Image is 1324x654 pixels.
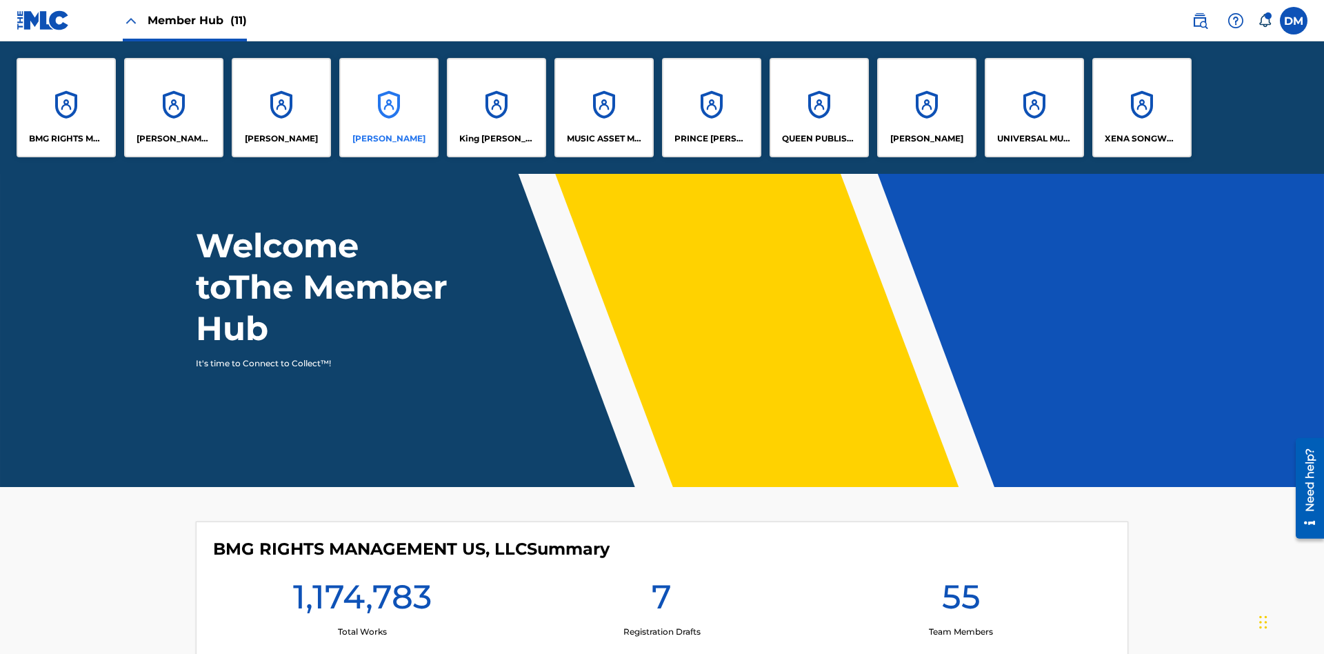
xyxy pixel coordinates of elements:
a: AccountsBMG RIGHTS MANAGEMENT US, LLC [17,58,116,157]
div: User Menu [1280,7,1307,34]
p: CLEO SONGWRITER [137,132,212,145]
h1: 7 [652,576,672,626]
h4: BMG RIGHTS MANAGEMENT US, LLC [213,539,610,559]
a: AccountsQUEEN PUBLISHA [770,58,869,157]
p: QUEEN PUBLISHA [782,132,857,145]
a: Accounts[PERSON_NAME] [339,58,439,157]
a: Accounts[PERSON_NAME] [877,58,976,157]
p: PRINCE MCTESTERSON [674,132,750,145]
a: AccountsXENA SONGWRITER [1092,58,1192,157]
iframe: Resource Center [1285,433,1324,546]
p: MUSIC ASSET MANAGEMENT (MAM) [567,132,642,145]
p: Team Members [929,626,993,638]
p: UNIVERSAL MUSIC PUB GROUP [997,132,1072,145]
span: (11) [230,14,247,27]
div: Notifications [1258,14,1272,28]
p: Registration Drafts [623,626,701,638]
a: AccountsKing [PERSON_NAME] [447,58,546,157]
img: Close [123,12,139,29]
a: Accounts[PERSON_NAME] [232,58,331,157]
p: King McTesterson [459,132,534,145]
a: Accounts[PERSON_NAME] SONGWRITER [124,58,223,157]
img: search [1192,12,1208,29]
a: AccountsMUSIC ASSET MANAGEMENT (MAM) [554,58,654,157]
img: MLC Logo [17,10,70,30]
div: Drag [1259,602,1267,643]
p: XENA SONGWRITER [1105,132,1180,145]
p: RONALD MCTESTERSON [890,132,963,145]
iframe: Chat Widget [1255,588,1324,654]
div: Help [1222,7,1250,34]
a: AccountsPRINCE [PERSON_NAME] [662,58,761,157]
p: BMG RIGHTS MANAGEMENT US, LLC [29,132,104,145]
p: Total Works [338,626,387,638]
p: It's time to Connect to Collect™! [196,357,435,370]
img: help [1227,12,1244,29]
h1: 55 [942,576,981,626]
h1: Welcome to The Member Hub [196,225,454,349]
span: Member Hub [148,12,247,28]
a: Public Search [1186,7,1214,34]
h1: 1,174,783 [293,576,432,626]
p: EYAMA MCSINGER [352,132,425,145]
a: AccountsUNIVERSAL MUSIC PUB GROUP [985,58,1084,157]
p: ELVIS COSTELLO [245,132,318,145]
